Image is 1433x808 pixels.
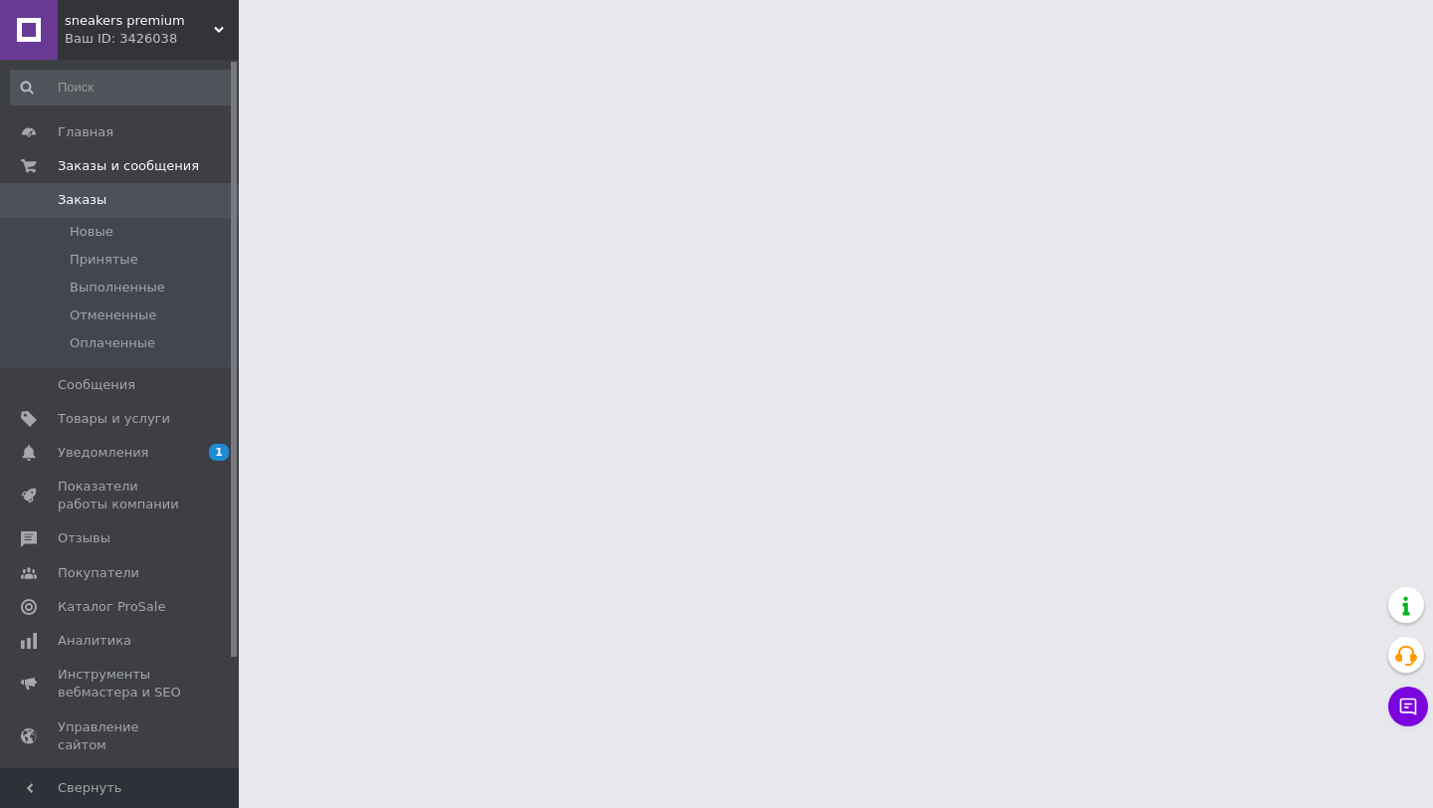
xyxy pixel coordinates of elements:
[58,564,139,582] span: Покупатели
[70,334,155,352] span: Оплаченные
[70,251,138,269] span: Принятые
[70,223,113,241] span: Новые
[58,666,184,702] span: Инструменты вебмастера и SEO
[65,12,214,30] span: sneakers premium
[58,529,110,547] span: Отзывы
[58,157,199,175] span: Заказы и сообщения
[70,279,165,297] span: Выполненные
[10,70,235,105] input: Поиск
[58,598,165,616] span: Каталог ProSale
[209,444,229,461] span: 1
[58,718,184,754] span: Управление сайтом
[58,410,170,428] span: Товары и услуги
[65,30,239,48] div: Ваш ID: 3426038
[58,478,184,513] span: Показатели работы компании
[1388,687,1428,726] button: Чат с покупателем
[70,306,156,324] span: Отмененные
[58,376,135,394] span: Сообщения
[58,632,131,650] span: Аналитика
[58,191,106,209] span: Заказы
[58,444,148,462] span: Уведомления
[58,123,113,141] span: Главная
